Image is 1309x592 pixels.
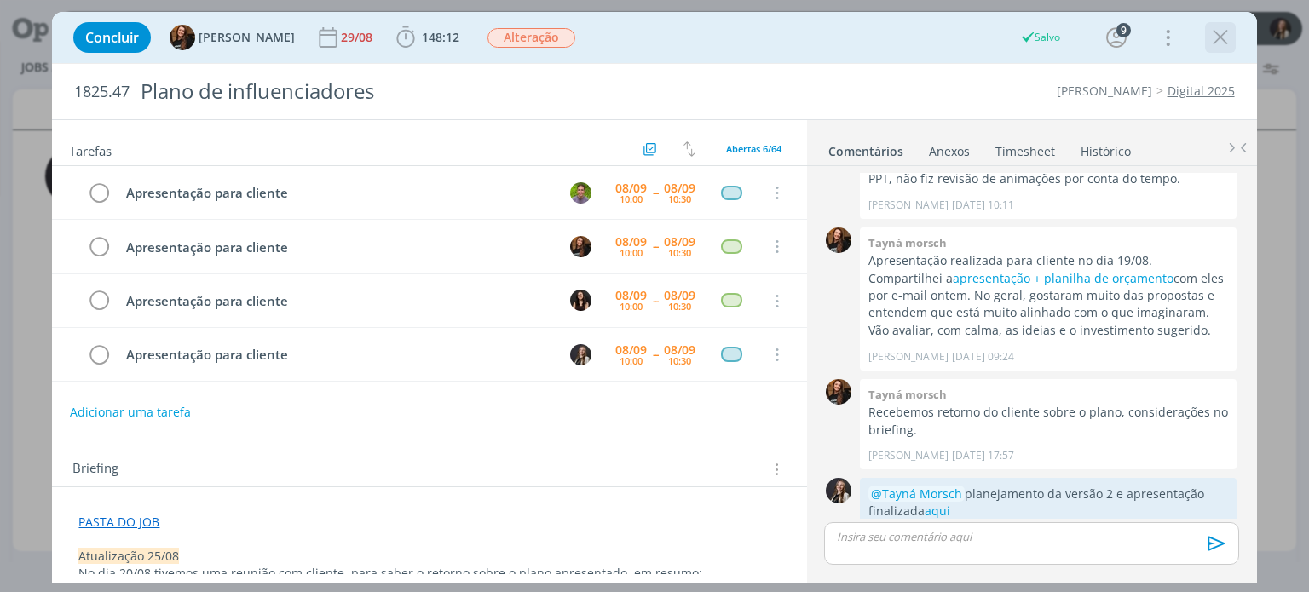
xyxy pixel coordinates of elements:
[664,344,695,356] div: 08/09
[620,356,643,365] div: 10:00
[487,27,576,49] button: Alteração
[664,290,695,302] div: 08/09
[73,22,151,53] button: Concluir
[952,349,1014,365] span: [DATE] 09:24
[827,135,904,160] a: Comentários
[118,290,554,312] div: Apresentação para cliente
[1116,23,1131,37] div: 9
[953,270,1173,286] a: apresentação + planilha de orçamento
[653,187,658,198] span: --
[170,25,295,50] button: T[PERSON_NAME]
[615,236,647,248] div: 08/09
[668,248,691,257] div: 10:30
[726,142,781,155] span: Abertas 6/64
[653,348,658,360] span: --
[487,28,575,48] span: Alteração
[668,194,691,204] div: 10:30
[341,32,376,43] div: 29/08
[133,71,744,112] div: Plano de influenciadores
[74,83,130,101] span: 1825.47
[871,486,962,502] span: @Tayná Morsch
[868,252,1228,339] p: Apresentação realizada para cliente no dia 19/08. Compartilhei a com eles por e-mail ontem. No ge...
[653,295,658,307] span: --
[668,302,691,311] div: 10:30
[995,135,1056,160] a: Timesheet
[69,139,112,159] span: Tarefas
[118,237,554,258] div: Apresentação para cliente
[952,448,1014,463] span: [DATE] 17:57
[568,342,594,367] button: L
[78,514,159,530] a: PASTA DO JOB
[568,395,594,421] button: M
[170,25,195,50] img: T
[826,227,851,253] img: T
[868,198,949,213] p: [PERSON_NAME]
[929,143,970,160] div: Anexos
[118,182,554,204] div: Apresentação para cliente
[85,31,139,44] span: Concluir
[668,356,691,365] div: 10:30
[615,290,647,302] div: 08/09
[422,29,459,45] span: 148:12
[570,344,591,365] img: L
[868,235,947,250] b: Tayná morsch
[615,344,647,356] div: 08/09
[664,182,695,194] div: 08/09
[868,349,949,365] p: [PERSON_NAME]
[570,236,591,257] img: T
[620,194,643,204] div: 10:00
[52,12,1256,583] div: dialog
[199,32,295,43] span: [PERSON_NAME]
[1080,135,1132,160] a: Histórico
[568,180,594,205] button: T
[570,290,591,311] img: I
[568,288,594,313] button: I
[664,236,695,248] div: 08/09
[78,548,179,564] span: Atualização 25/08
[653,240,658,252] span: --
[868,486,1228,520] p: planejamento da versão 2 e apresentação finalizada
[78,565,780,582] p: No dia 20/08 tivemos uma reunião com cliente, para saber o retorno sobre o plano apresentado, em ...
[1057,83,1152,99] a: [PERSON_NAME]
[620,302,643,311] div: 10:00
[868,387,947,402] b: Tayná morsch
[1020,30,1060,45] div: Salvo
[826,379,851,405] img: T
[683,141,695,157] img: arrow-down-up.svg
[1168,83,1235,99] a: Digital 2025
[925,503,950,519] a: aqui
[72,458,118,480] span: Briefing
[615,182,647,194] div: 08/09
[868,404,1228,439] p: Recebemos retorno do cliente sobre o plano, considerações no briefing.
[826,478,851,503] img: L
[952,198,1014,213] span: [DATE] 10:11
[868,448,949,463] p: [PERSON_NAME]
[118,344,554,365] div: Apresentação para cliente
[1103,24,1130,51] button: 9
[69,397,192,428] button: Adicionar uma tarefa
[570,182,591,204] img: T
[392,24,464,51] button: 148:12
[620,248,643,257] div: 10:00
[568,233,594,259] button: T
